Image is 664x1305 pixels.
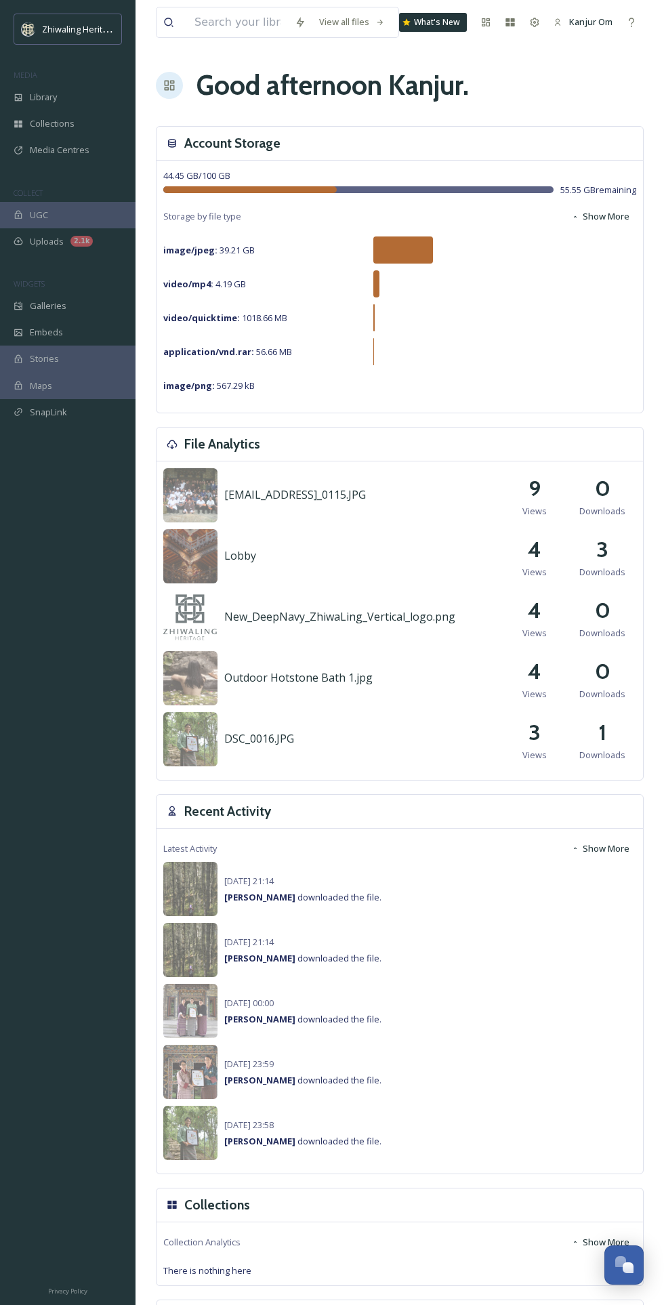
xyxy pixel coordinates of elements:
[163,923,217,977] img: Marcus%2520Westberg%2520Bumthang%252020235.jpg
[579,749,625,762] span: Downloads
[224,891,295,903] strong: [PERSON_NAME]
[188,7,288,37] input: Search your library
[70,236,93,247] div: 2.1k
[604,1245,644,1285] button: Open Chat
[224,875,274,887] span: [DATE] 21:14
[598,716,606,749] h2: 1
[163,984,217,1038] img: 503bdef7-fcad-4645-a2ad-7546bb6a2d45.jpg
[595,472,610,505] h2: 0
[30,235,64,248] span: Uploads
[569,16,613,28] span: Kanjur Om
[196,65,469,106] h1: Good afternoon Kanjur .
[163,379,255,392] span: 567.29 kB
[224,548,256,563] span: Lobby
[224,1013,381,1025] span: downloaded the file.
[163,1236,241,1249] span: Collection Analytics
[564,1229,636,1256] button: Show More
[42,22,117,35] span: Zhiwaling Heritage
[224,1119,274,1131] span: [DATE] 23:58
[522,566,547,579] span: Views
[224,670,373,685] span: Outdoor Hotstone Bath 1.jpg
[163,278,213,290] strong: video/mp4 :
[560,184,636,196] span: 55.55 GB remaining
[564,835,636,862] button: Show More
[522,505,547,518] span: Views
[224,1074,295,1086] strong: [PERSON_NAME]
[224,891,381,903] span: downloaded the file.
[224,609,455,624] span: New_DeepNavy_ZhiwaLing_Vertical_logo.png
[184,802,271,821] h3: Recent Activity
[30,352,59,365] span: Stories
[163,278,246,290] span: 4.19 GB
[224,731,294,746] span: DSC_0016.JPG
[224,952,295,964] strong: [PERSON_NAME]
[522,627,547,640] span: Views
[163,529,217,583] img: 49834ae7-0dcb-46b2-87a2-4da889a79706.jpg
[14,188,43,198] span: COLLECT
[163,712,217,766] img: 0b13e34d-58e6-4bab-af5a-b1b8e2f7c655.jpg
[163,244,217,256] strong: image/jpeg :
[595,594,610,627] h2: 0
[224,1013,295,1025] strong: [PERSON_NAME]
[579,688,625,701] span: Downloads
[163,842,217,855] span: Latest Activity
[22,22,35,36] img: Screenshot%202025-04-29%20at%2011.05.50.png
[522,688,547,701] span: Views
[224,952,381,964] span: downloaded the file.
[30,91,57,104] span: Library
[579,566,625,579] span: Downloads
[224,997,274,1009] span: [DATE] 00:00
[30,209,48,222] span: UGC
[579,627,625,640] span: Downloads
[163,468,217,522] img: 5de422a6-3472-4173-8dfb-80a643e286db.jpg
[184,133,281,153] h3: Account Storage
[163,346,254,358] strong: application/vnd.rar :
[163,312,287,324] span: 1018.66 MB
[30,144,89,157] span: Media Centres
[312,9,392,35] a: View all files
[564,203,636,230] button: Show More
[14,278,45,289] span: WIDGETS
[579,505,625,518] span: Downloads
[30,406,67,419] span: SnapLink
[48,1287,87,1296] span: Privacy Policy
[528,472,541,505] h2: 9
[224,1135,295,1147] strong: [PERSON_NAME]
[528,716,541,749] h2: 3
[30,326,63,339] span: Embeds
[163,169,230,182] span: 44.45 GB / 100 GB
[528,655,541,688] h2: 4
[163,379,215,392] strong: image/png :
[30,299,66,312] span: Galleries
[30,379,52,392] span: Maps
[528,594,541,627] h2: 4
[547,9,619,35] a: Kanjur Om
[163,1106,217,1160] img: 0b13e34d-58e6-4bab-af5a-b1b8e2f7c655.jpg
[224,936,274,948] span: [DATE] 21:14
[163,862,217,916] img: Marcus%2520Westberg%2520Bumthang%252020235.jpg
[224,1074,381,1086] span: downloaded the file.
[224,1135,381,1147] span: downloaded the file.
[163,346,292,358] span: 56.66 MB
[163,590,217,644] img: 2925b0b1-d902-4652-9ad3-4a7ce090e335.jpg
[30,117,75,130] span: Collections
[399,13,467,32] a: What's New
[528,533,541,566] h2: 4
[184,1195,250,1215] h3: Collections
[224,487,366,502] span: [EMAIL_ADDRESS]_0115.JPG
[48,1282,87,1298] a: Privacy Policy
[224,1058,274,1070] span: [DATE] 23:59
[163,651,217,705] img: 29f9ec6e-20e2-410f-aa01-b7f5d9841f20.jpg
[14,70,37,80] span: MEDIA
[522,749,547,762] span: Views
[163,312,240,324] strong: video/quicktime :
[163,244,255,256] span: 39.21 GB
[595,655,610,688] h2: 0
[163,1045,217,1099] img: cd00b6ec-f953-44b7-b4cc-e17ddbf2764a.jpg
[184,434,260,454] h3: File Analytics
[163,1264,251,1277] span: There is nothing here
[596,533,608,566] h2: 3
[163,210,241,223] span: Storage by file type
